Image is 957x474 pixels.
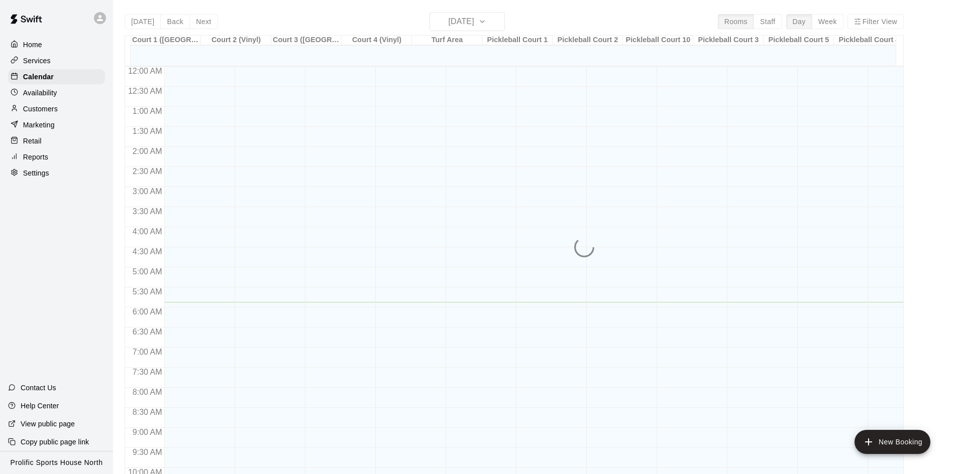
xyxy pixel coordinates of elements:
[8,117,105,132] a: Marketing
[130,408,165,416] span: 8:30 AM
[130,307,165,316] span: 6:00 AM
[23,56,51,66] p: Services
[23,40,42,50] p: Home
[130,247,165,256] span: 4:30 AM
[623,36,693,45] div: Pickleball Court 10
[130,348,165,356] span: 7:00 AM
[8,85,105,100] a: Availability
[131,36,201,45] div: Court 1 ([GEOGRAPHIC_DATA])
[130,167,165,176] span: 2:30 AM
[201,36,271,45] div: Court 2 (Vinyl)
[23,72,54,82] p: Calendar
[8,149,105,165] a: Reports
[130,328,165,336] span: 6:30 AM
[693,36,764,45] div: Pickleball Court 3
[8,53,105,68] a: Services
[130,107,165,115] span: 1:00 AM
[21,383,56,393] p: Contact Us
[834,36,904,45] div: Pickleball Court 4
[130,127,165,135] span: 1:30 AM
[126,87,165,95] span: 12:30 AM
[21,401,59,411] p: Help Center
[855,430,930,454] button: add
[126,67,165,75] span: 12:00 AM
[8,101,105,116] a: Customers
[21,437,89,447] p: Copy public page link
[23,152,48,162] p: Reports
[8,133,105,148] a: Retail
[553,36,623,45] div: Pickleball Court 2
[271,36,342,45] div: Court 3 ([GEOGRAPHIC_DATA])
[130,428,165,436] span: 9:00 AM
[482,36,553,45] div: Pickleball Court 1
[130,287,165,296] span: 5:30 AM
[21,419,75,429] p: View public page
[23,104,58,114] p: Customers
[23,168,49,178] p: Settings
[130,448,165,456] span: 9:30 AM
[130,388,165,396] span: 8:00 AM
[130,267,165,276] span: 5:00 AM
[23,120,55,130] p: Marketing
[8,37,105,52] a: Home
[23,88,57,98] p: Availability
[130,227,165,236] span: 4:00 AM
[130,147,165,155] span: 2:00 AM
[130,187,165,196] span: 3:00 AM
[8,69,105,84] a: Calendar
[130,207,165,216] span: 3:30 AM
[8,166,105,181] a: Settings
[412,36,482,45] div: Turf Area
[11,457,103,468] p: Prolific Sports House North
[764,36,834,45] div: Pickleball Court 5
[342,36,412,45] div: Court 4 (Vinyl)
[130,368,165,376] span: 7:30 AM
[23,136,42,146] p: Retail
